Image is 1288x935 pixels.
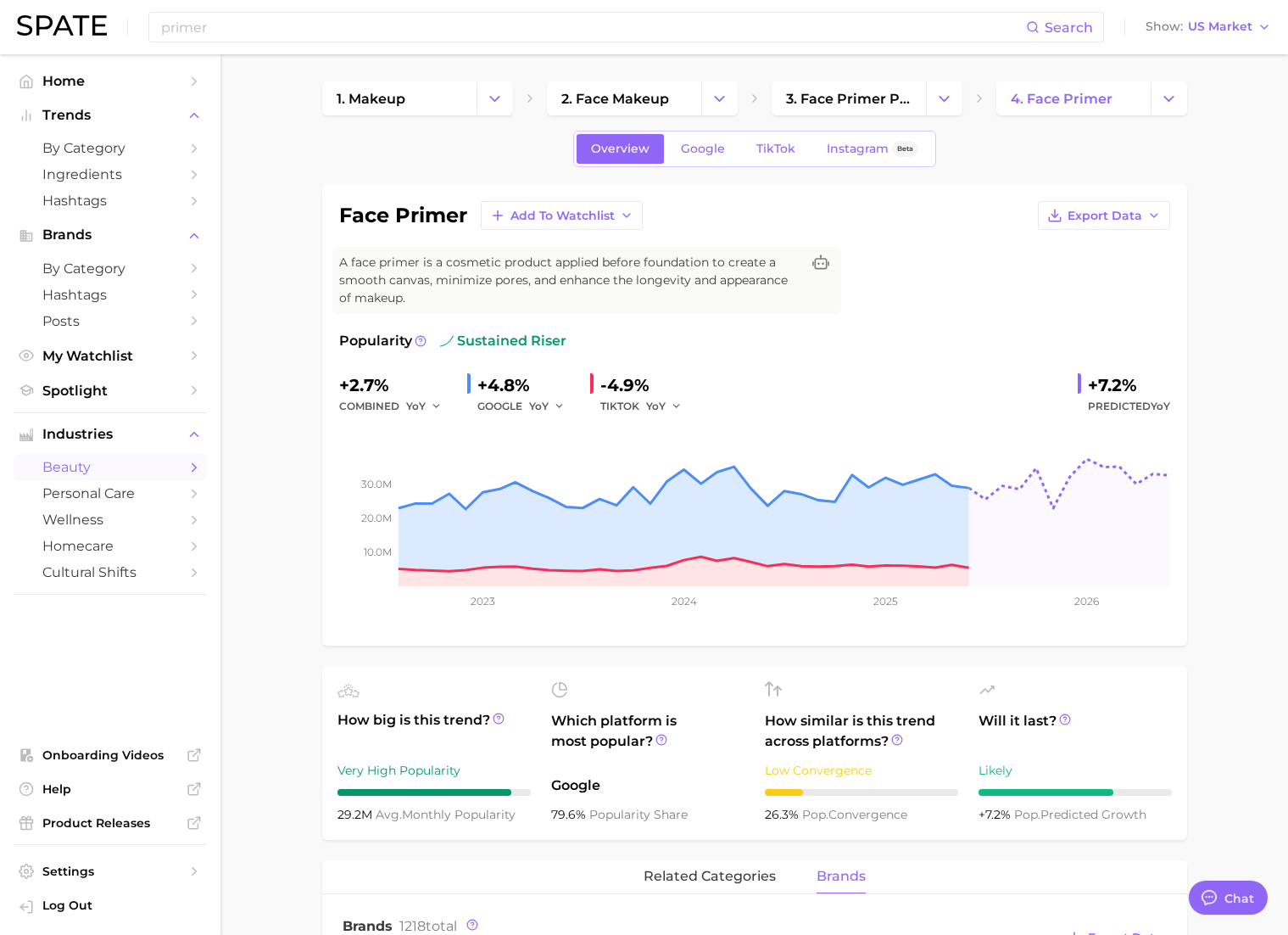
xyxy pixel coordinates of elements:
div: Likely [979,760,1172,781]
div: 2 / 10 [765,789,958,796]
span: convergence [802,807,907,822]
tspan: 2026 [1074,595,1099,607]
span: wellness [42,512,178,528]
span: 79.6% [551,807,589,822]
a: Overview [577,134,664,164]
span: TikTok [756,142,795,156]
a: Spotlight [14,378,207,404]
span: cultural shifts [42,564,178,580]
div: -4.9% [600,372,694,399]
tspan: 2024 [671,595,696,607]
abbr: popularity index [1014,807,1040,822]
span: Hashtags [42,287,178,303]
span: popularity share [589,807,688,822]
span: total [399,918,457,934]
a: by Category [14,255,207,282]
input: Search here for a brand, industry, or ingredient [159,13,1026,42]
span: How big is this trend? [337,710,531,752]
span: Onboarding Videos [42,747,178,763]
span: Brands [42,227,178,243]
span: +7.2% [979,807,1014,822]
button: Industries [14,422,207,447]
a: by Category [14,135,207,161]
tspan: 2023 [470,595,494,607]
span: 29.2m [337,807,376,822]
button: Change Category [1151,81,1187,115]
a: TikTok [742,134,810,164]
div: GOOGLE [477,396,577,417]
a: Log out. Currently logged in with e-mail samantha.calcagni@loreal.com. [14,893,207,921]
button: Change Category [477,81,513,115]
div: Low Convergence [765,760,958,781]
span: by Category [42,140,178,156]
a: Hashtags [14,188,207,214]
button: Add to Watchlist [481,201,643,230]
button: Change Category [701,81,738,115]
span: predicted growth [1014,807,1146,822]
abbr: popularity index [802,807,828,822]
a: InstagramBeta [812,134,933,164]
a: Posts [14,308,207,334]
a: Ingredients [14,161,207,188]
button: YoY [529,396,566,417]
span: brands [817,869,866,884]
div: 9 / 10 [337,789,531,796]
span: Predicted [1088,396,1170,417]
span: Hashtags [42,193,178,209]
div: +4.8% [477,372,577,399]
a: Help [14,776,207,802]
span: Spotlight [42,383,178,399]
a: 4. face primer [996,81,1151,115]
button: Change Category [926,81,962,115]
span: How similar is this trend across platforms? [765,711,958,752]
a: homecare [14,533,207,559]
div: TIKTOK [600,396,694,417]
span: Settings [42,864,178,879]
span: Will it last? [979,711,1172,752]
button: YoY [406,396,443,417]
span: Which platform is most popular? [551,711,744,767]
span: 26.3% [765,807,802,822]
span: Posts [42,313,178,329]
span: 4. face primer [1011,91,1112,107]
span: monthly popularity [376,807,516,822]
a: 3. face primer products [772,81,926,115]
div: Very High Popularity [337,760,531,781]
button: Export Data [1038,201,1170,230]
span: Trends [42,108,178,123]
span: personal care [42,485,178,501]
a: Home [14,68,207,94]
span: Overview [591,142,650,156]
a: 2. face makeup [547,81,701,115]
span: by Category [42,260,178,277]
a: beauty [14,454,207,480]
span: Beta [897,142,913,156]
span: Show [1146,22,1183,31]
span: beauty [42,459,178,475]
span: Industries [42,427,178,442]
span: YoY [529,399,549,413]
span: Help [42,781,178,797]
span: Product Releases [42,815,178,831]
a: Hashtags [14,282,207,308]
span: 2. face makeup [561,91,669,107]
a: wellness [14,507,207,533]
span: Ingredients [42,166,178,182]
a: My Watchlist [14,343,207,369]
span: Popularity [339,331,412,351]
span: 1218 [399,918,426,934]
span: US Market [1188,22,1252,31]
span: Log Out [42,898,193,913]
abbr: average [376,807,402,822]
a: Google [666,134,739,164]
img: SPATE [17,15,107,36]
span: Search [1045,20,1093,36]
button: YoY [646,396,683,417]
span: YoY [646,399,666,413]
span: Home [42,73,178,89]
span: Brands [343,918,393,934]
span: Instagram [827,142,889,156]
span: sustained riser [440,331,566,351]
div: 7 / 10 [979,789,1172,796]
div: combined [339,396,454,417]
